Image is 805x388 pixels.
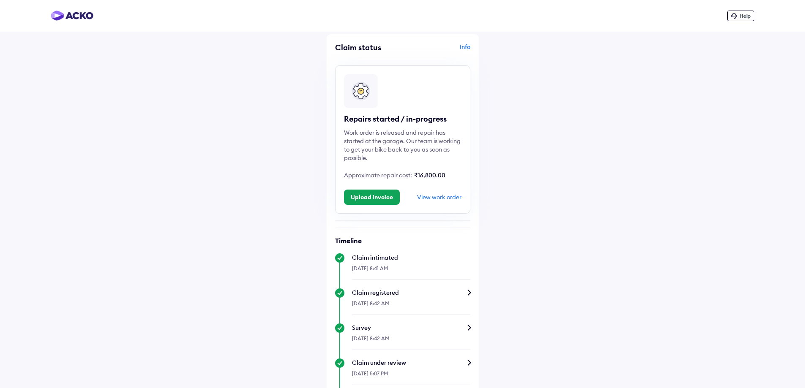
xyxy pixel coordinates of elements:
[335,236,470,245] h6: Timeline
[344,114,461,124] div: Repairs started / in-progress
[344,171,412,179] span: Approximate repair cost:
[344,128,461,162] div: Work order is released and repair has started at the garage. Our team is working to get your bike...
[352,367,470,385] div: [DATE] 5:07 PM
[352,323,470,332] div: Survey
[352,288,470,297] div: Claim registered
[352,332,470,350] div: [DATE] 8:42 AM
[344,190,400,205] button: Upload invoice
[352,358,470,367] div: Claim under review
[352,297,470,315] div: [DATE] 8:42 AM
[740,13,750,19] span: Help
[352,262,470,280] div: [DATE] 8:41 AM
[51,11,93,21] img: horizontal-gradient.png
[352,253,470,262] div: Claim intimated
[405,43,470,59] div: Info
[335,43,401,52] div: Claim status
[414,171,445,179] span: ₹16,800.00
[417,193,461,201] div: View work order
